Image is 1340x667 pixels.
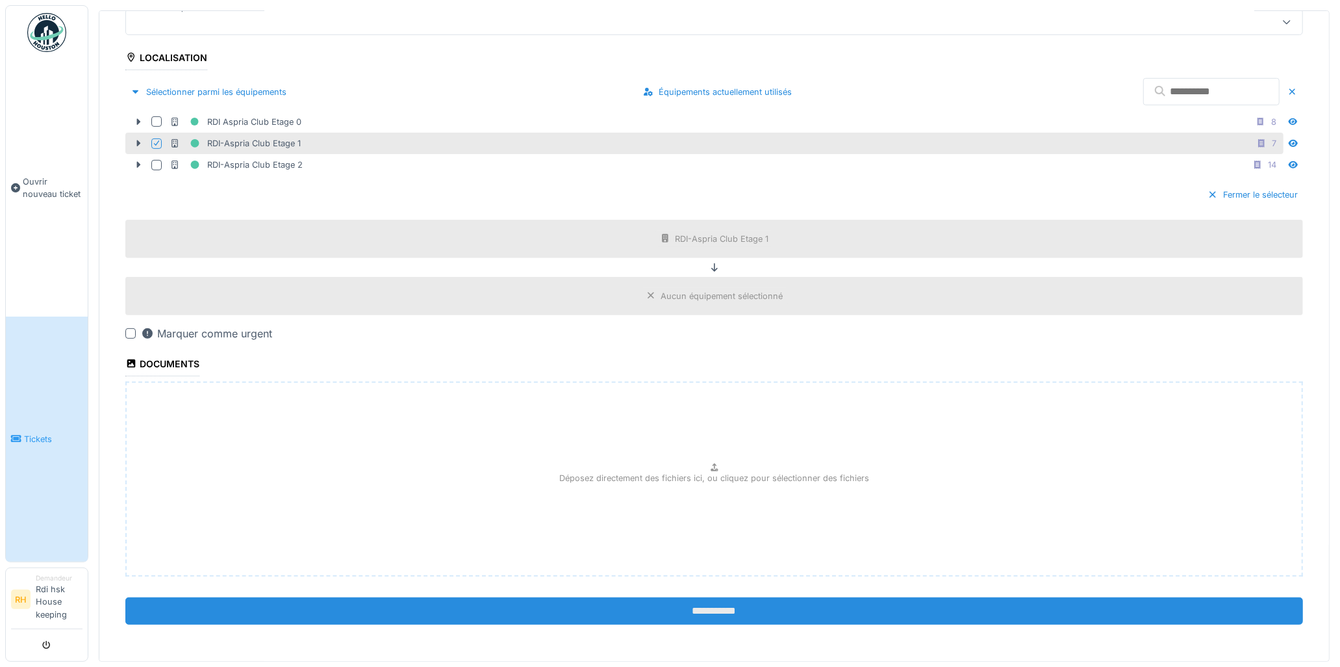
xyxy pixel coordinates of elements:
div: 8 [1271,116,1276,128]
a: Tickets [6,317,88,562]
p: Déposez directement des fichiers ici, ou cliquez pour sélectionner des fichiers [559,472,869,484]
div: RDI-Aspria Club Etage 1 [676,233,769,245]
span: Tickets [24,433,82,445]
div: 7 [1272,137,1276,150]
div: Aucun équipement sélectionné [661,290,783,302]
div: Localisation [125,48,207,70]
div: RDI Aspria Club Etage 0 [170,114,301,130]
a: Ouvrir nouveau ticket [6,59,88,317]
div: RDI-Aspria Club Etage 1 [170,135,301,151]
li: RH [11,590,31,609]
div: Marquer comme urgent [141,326,272,341]
span: Ouvrir nouveau ticket [23,176,82,200]
div: Documents [125,354,199,376]
div: Fermer le sélecteur [1202,186,1303,203]
img: Badge_color-CXgf-gQk.svg [27,13,66,52]
div: Sélectionner parmi les équipements [125,83,292,101]
div: Équipements actuellement utilisés [638,83,797,101]
div: Demandeur [36,573,82,583]
a: RH DemandeurRdi hsk House keeping [11,573,82,629]
div: 14 [1268,159,1276,171]
li: Rdi hsk House keeping [36,573,82,626]
div: RDI-Aspria Club Etage 2 [170,157,303,173]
